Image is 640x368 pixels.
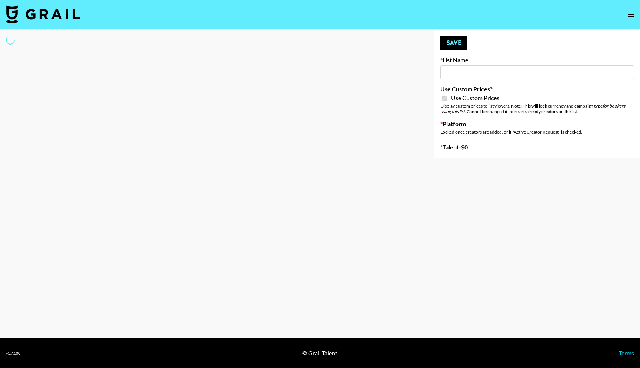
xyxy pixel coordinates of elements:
div: v 1.7.100 [6,351,20,356]
label: Platform [440,120,634,128]
a: Terms [619,349,634,356]
div: Display custom prices to list viewers. Note: This will lock currency and campaign type . Cannot b... [440,103,634,114]
label: Use Custom Prices? [440,85,634,93]
div: Locked once creators are added, or if "Active Creator Request" is checked. [440,129,634,135]
span: Use Custom Prices [451,94,499,102]
em: for bookers using this list [440,103,625,114]
button: Save [440,36,467,50]
button: open drawer [624,7,639,22]
div: © Grail Talent [302,349,337,357]
label: Talent - $ 0 [440,144,634,151]
img: Grail Talent [6,5,80,23]
label: List Name [440,56,634,64]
